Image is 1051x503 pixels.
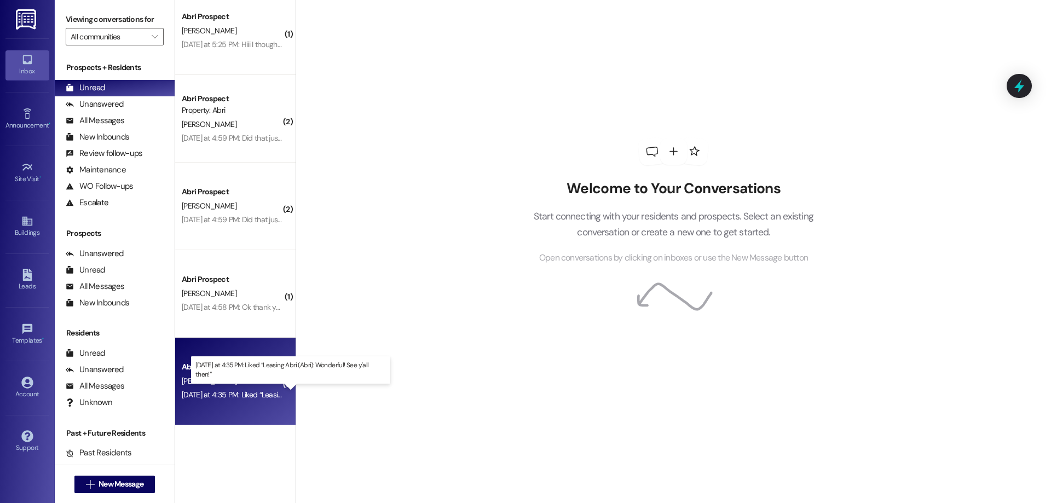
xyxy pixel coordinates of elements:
[182,361,283,373] div: Abri Prospect
[182,376,236,386] span: [PERSON_NAME]
[66,164,126,176] div: Maintenance
[55,327,175,339] div: Residents
[66,148,142,159] div: Review follow-ups
[66,197,108,209] div: Escalate
[539,251,808,265] span: Open conversations by clicking on inboxes or use the New Message button
[152,32,158,41] i: 
[5,158,49,188] a: Site Visit •
[182,215,406,224] div: [DATE] at 4:59 PM: Did that just replace my fall lease with a dual lease?
[39,174,41,181] span: •
[182,288,236,298] span: [PERSON_NAME]
[182,201,236,211] span: [PERSON_NAME]
[182,133,406,143] div: [DATE] at 4:59 PM: Did that just replace my fall lease with a dual lease?
[182,186,283,198] div: Abri Prospect
[182,390,405,400] div: [DATE] at 4:35 PM: Liked “Leasing Abri (Abri): Wonderful! See y'all then!”
[66,447,132,459] div: Past Residents
[5,320,49,349] a: Templates •
[182,93,283,105] div: Abri Prospect
[517,180,830,198] h2: Welcome to Your Conversations
[55,62,175,73] div: Prospects + Residents
[5,212,49,241] a: Buildings
[71,28,146,45] input: All communities
[182,105,283,116] div: Property: Abri
[517,209,830,240] p: Start connecting with your residents and prospects. Select an existing conversation or create a n...
[5,427,49,456] a: Support
[66,397,112,408] div: Unknown
[66,82,105,94] div: Unread
[66,181,133,192] div: WO Follow-ups
[182,302,320,312] div: [DATE] at 4:58 PM: Ok thank you i'll do that :)
[182,274,283,285] div: Abri Prospect
[66,348,105,359] div: Unread
[182,39,457,49] div: [DATE] at 5:25 PM: Hiii I thought it was winter/spring. Would you be able to correct that?
[66,11,164,28] label: Viewing conversations for
[182,11,283,22] div: Abri Prospect
[66,99,124,110] div: Unanswered
[66,264,105,276] div: Unread
[42,335,44,343] span: •
[86,480,94,489] i: 
[74,476,155,493] button: New Message
[16,9,38,30] img: ResiDesk Logo
[66,248,124,259] div: Unanswered
[66,297,129,309] div: New Inbounds
[66,115,124,126] div: All Messages
[66,380,124,392] div: All Messages
[182,26,236,36] span: [PERSON_NAME]
[55,228,175,239] div: Prospects
[5,265,49,295] a: Leads
[55,427,175,439] div: Past + Future Residents
[66,364,124,375] div: Unanswered
[66,131,129,143] div: New Inbounds
[182,119,236,129] span: [PERSON_NAME]
[49,120,50,128] span: •
[66,281,124,292] div: All Messages
[195,361,386,379] p: [DATE] at 4:35 PM: Liked “Leasing Abri (Abri): Wonderful! See y'all then!”
[99,478,143,490] span: New Message
[5,50,49,80] a: Inbox
[5,373,49,403] a: Account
